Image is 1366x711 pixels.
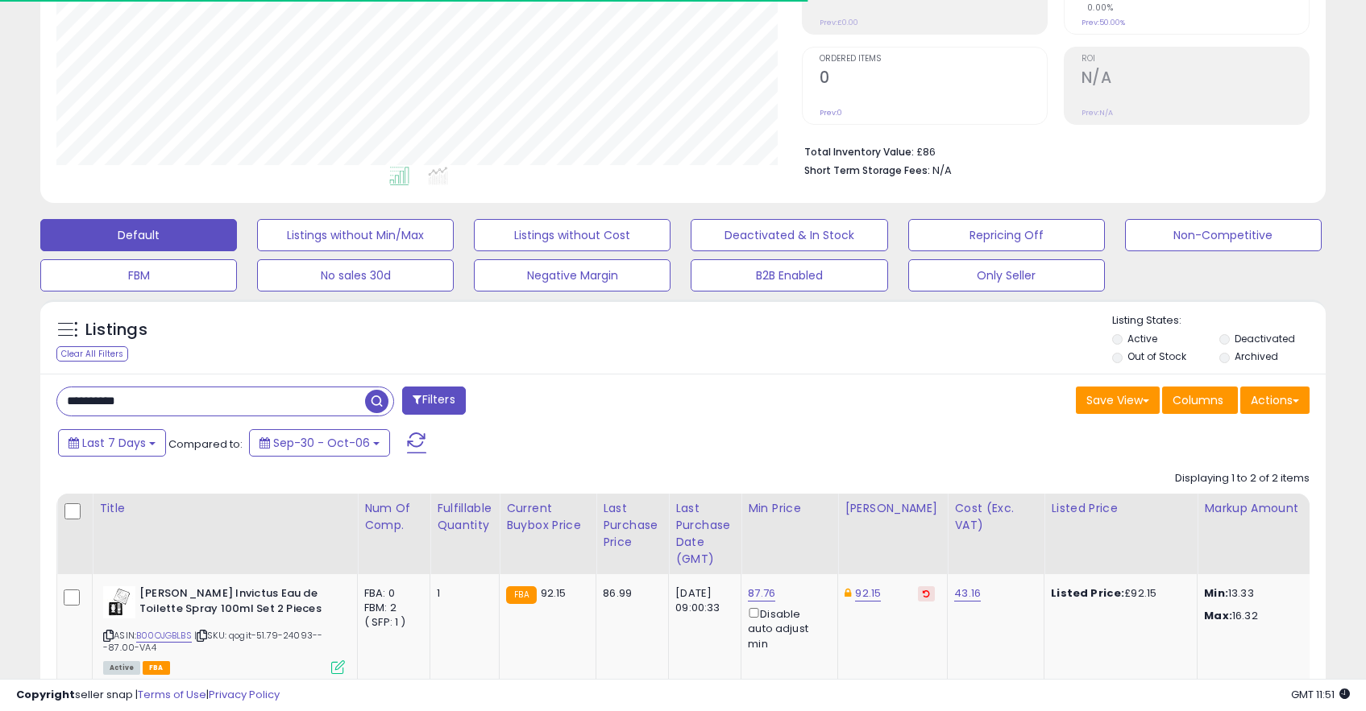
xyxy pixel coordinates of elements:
h2: N/A [1082,68,1309,90]
div: Disable auto adjust min [748,605,825,651]
span: N/A [932,163,952,178]
button: Save View [1076,387,1160,414]
div: FBM: 2 [364,601,417,615]
button: No sales 30d [257,259,454,291]
a: 87.76 [748,585,775,601]
span: | SKU: qogit-51.79-24093---87.00-VA4 [103,629,322,653]
label: Deactivated [1235,332,1295,345]
p: Listing States: [1112,313,1326,329]
button: Last 7 Days [58,429,166,457]
div: seller snap | | [16,688,280,703]
button: Repricing Off [908,219,1105,251]
span: ROI [1082,55,1309,64]
div: Last Purchase Price [603,500,662,551]
button: Negative Margin [474,259,671,291]
span: Last 7 Days [82,435,146,451]
a: B00OJGBLBS [136,629,192,643]
div: Cost (Exc. VAT) [954,500,1037,534]
div: 1 [437,586,487,601]
small: Prev: 0 [820,108,842,118]
small: Prev: N/A [1082,108,1113,118]
p: 13.33 [1204,586,1338,601]
small: Prev: 50.00% [1082,18,1125,27]
div: Num of Comp. [364,500,423,534]
div: Clear All Filters [56,346,128,362]
div: Displaying 1 to 2 of 2 items [1175,471,1310,486]
b: [PERSON_NAME] Invictus Eau de Toilette Spray 100ml Set 2 Pieces [139,586,335,620]
span: All listings currently available for purchase on Amazon [103,661,140,675]
small: 0.00% [1082,2,1114,14]
label: Archived [1235,349,1278,363]
span: FBA [143,661,170,675]
button: B2B Enabled [691,259,887,291]
div: Last Purchase Date (GMT) [675,500,734,568]
div: 86.99 [603,586,656,601]
span: Ordered Items [820,55,1047,64]
small: FBA [506,586,536,604]
span: Sep-30 - Oct-06 [273,435,370,451]
p: 16.32 [1204,609,1338,623]
b: Total Inventory Value: [804,145,914,159]
button: Filters [402,387,465,415]
b: Listed Price: [1051,585,1124,601]
div: Markup Amount [1204,500,1343,517]
div: FBA: 0 [364,586,417,601]
div: [PERSON_NAME] [845,500,940,517]
a: Terms of Use [138,687,206,702]
h5: Listings [85,319,147,341]
div: ( SFP: 1 ) [364,615,417,630]
span: Compared to: [168,436,243,452]
div: Title [99,500,351,517]
h2: 0 [820,68,1047,90]
button: FBM [40,259,237,291]
button: Listings without Cost [474,219,671,251]
button: Non-Competitive [1125,219,1322,251]
label: Out of Stock [1127,349,1186,363]
li: £86 [804,141,1297,160]
img: 31OpajDkJeL._SL40_.jpg [103,586,135,618]
span: Columns [1173,392,1223,408]
div: Fulfillable Quantity [437,500,492,534]
span: 92.15 [541,585,567,601]
a: Privacy Policy [209,687,280,702]
button: Actions [1240,387,1310,414]
button: Sep-30 - Oct-06 [249,429,390,457]
button: Only Seller [908,259,1105,291]
div: ASIN: [103,586,345,672]
strong: Copyright [16,687,75,702]
div: £92.15 [1051,586,1185,601]
a: 92.15 [855,585,881,601]
div: Listed Price [1051,500,1190,517]
div: Min Price [748,500,831,517]
label: Active [1127,332,1157,345]
div: [DATE] 09:00:33 [675,586,729,615]
span: 2025-10-14 11:51 GMT [1291,687,1350,702]
b: Short Term Storage Fees: [804,163,930,177]
button: Deactivated & In Stock [691,219,887,251]
strong: Min: [1204,585,1228,601]
div: Current Buybox Price [506,500,589,534]
button: Default [40,219,237,251]
button: Columns [1162,387,1238,414]
button: Listings without Min/Max [257,219,454,251]
small: Prev: £0.00 [820,18,858,27]
a: 43.16 [954,585,981,601]
strong: Max: [1204,608,1232,623]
